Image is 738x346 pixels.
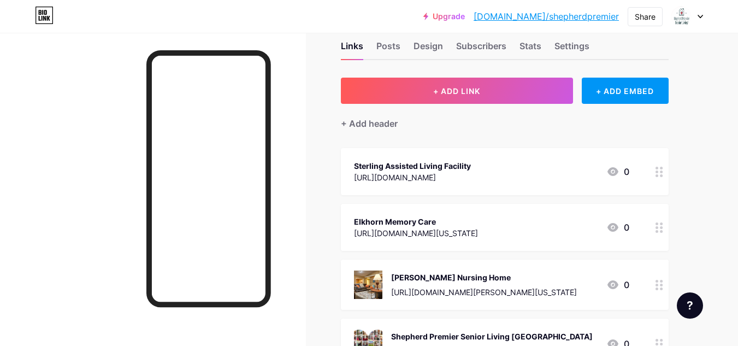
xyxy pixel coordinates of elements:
[414,39,443,59] div: Design
[17,28,26,37] img: website_grey.svg
[519,39,541,59] div: Stats
[28,28,120,37] div: Domain: [DOMAIN_NAME]
[354,227,478,239] div: [URL][DOMAIN_NAME][US_STATE]
[354,172,471,183] div: [URL][DOMAIN_NAME]
[391,272,577,283] div: [PERSON_NAME] Nursing Home
[391,286,577,298] div: [URL][DOMAIN_NAME][PERSON_NAME][US_STATE]
[354,216,478,227] div: Elkhorn Memory Care
[121,64,184,72] div: Keywords by Traffic
[474,10,619,23] a: [DOMAIN_NAME]/shepherdpremier
[554,39,589,59] div: Settings
[391,331,593,342] div: Shepherd Premier Senior Living [GEOGRAPHIC_DATA]
[423,12,465,21] a: Upgrade
[635,11,656,22] div: Share
[17,17,26,26] img: logo_orange.svg
[341,78,573,104] button: + ADD LINK
[456,39,506,59] div: Subscribers
[42,64,98,72] div: Domain Overview
[376,39,400,59] div: Posts
[671,6,692,27] img: shepherdpremier
[606,165,629,178] div: 0
[606,278,629,291] div: 0
[341,117,398,130] div: + Add header
[354,160,471,172] div: Sterling Assisted Living Facility
[354,271,382,299] img: Dixon Nursing Home
[582,78,669,104] div: + ADD EMBED
[341,39,363,59] div: Links
[29,63,38,72] img: tab_domain_overview_orange.svg
[31,17,54,26] div: v 4.0.25
[433,86,480,96] span: + ADD LINK
[109,63,117,72] img: tab_keywords_by_traffic_grey.svg
[606,221,629,234] div: 0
